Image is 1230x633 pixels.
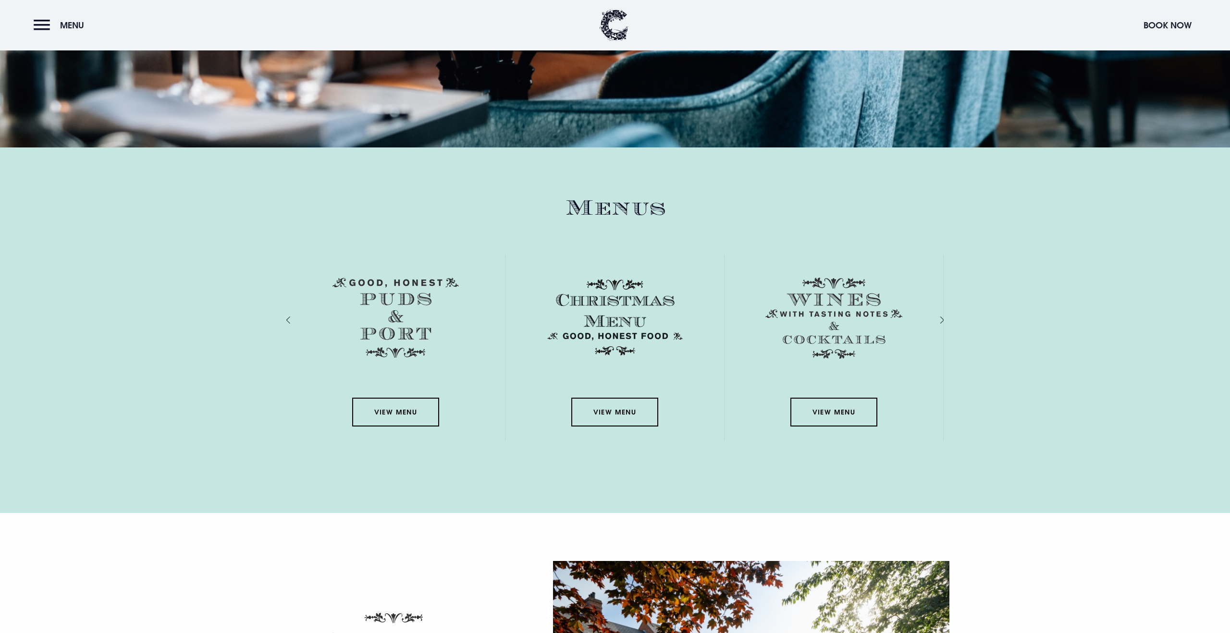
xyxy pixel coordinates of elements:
[352,398,439,426] a: View Menu
[60,20,84,31] span: Menu
[286,195,944,221] h2: Menus
[927,313,936,327] div: Next slide
[294,313,303,327] div: Previous slide
[332,278,459,358] img: Menu puds and port
[600,10,628,41] img: Clandeboye Lodge
[544,278,686,357] img: Christmas Menu SVG
[34,15,89,36] button: Menu
[765,278,903,359] img: Menu wines
[1139,15,1196,36] button: Book Now
[571,398,658,426] a: View Menu
[790,398,877,426] a: View Menu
